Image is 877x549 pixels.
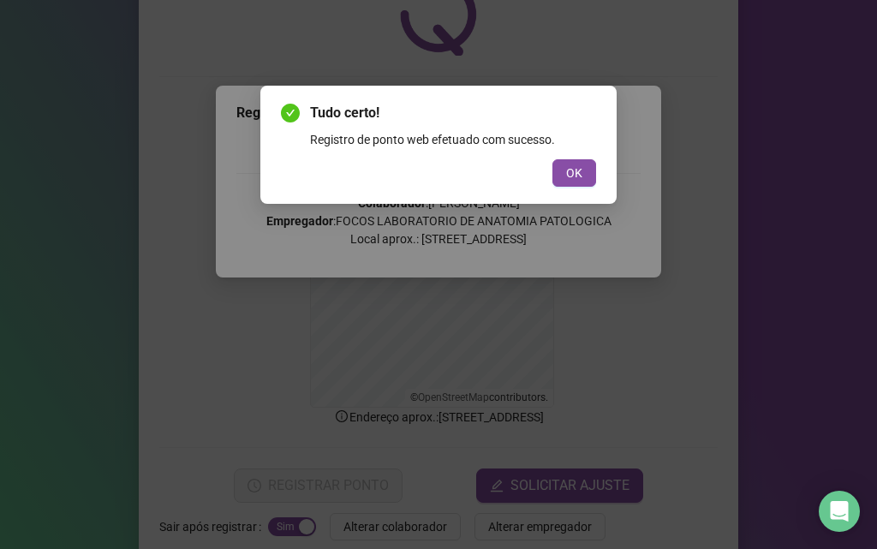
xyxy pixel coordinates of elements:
[819,491,860,532] div: Open Intercom Messenger
[566,164,582,182] span: OK
[310,130,596,149] div: Registro de ponto web efetuado com sucesso.
[281,104,300,122] span: check-circle
[552,159,596,187] button: OK
[310,103,596,123] span: Tudo certo!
